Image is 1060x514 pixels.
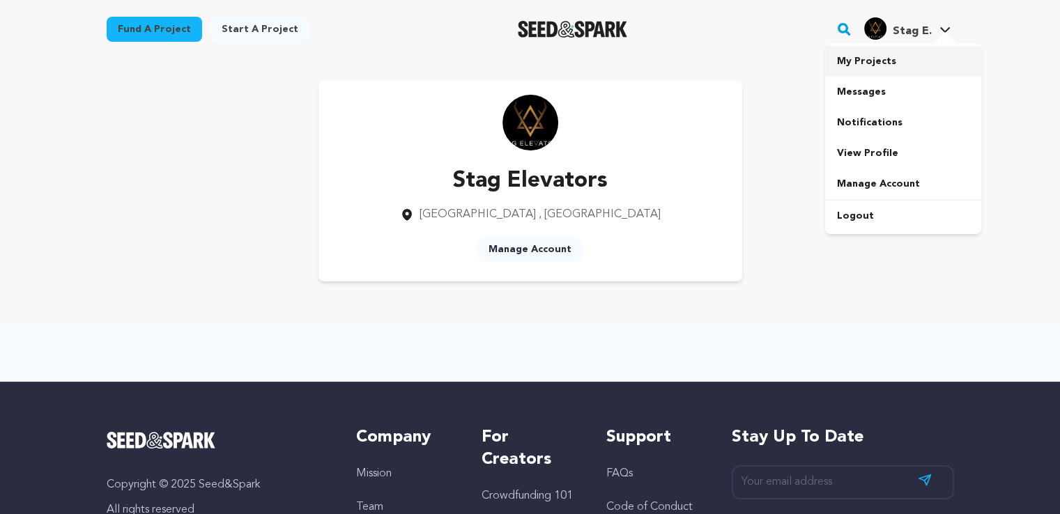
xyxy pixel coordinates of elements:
[420,209,536,220] span: [GEOGRAPHIC_DATA]
[861,15,953,44] span: Stag E.'s Profile
[606,426,703,449] h5: Support
[210,17,309,42] a: Start a project
[892,26,931,37] span: Stag E.
[107,432,216,449] img: Seed&Spark Logo
[356,468,392,479] a: Mission
[825,77,981,107] a: Messages
[502,95,558,150] img: https://seedandspark-static.s3.us-east-2.amazonaws.com/images/User/002/310/688/medium/b55f8e4bebb...
[356,426,453,449] h5: Company
[825,138,981,169] a: View Profile
[482,426,578,471] h5: For Creators
[732,465,954,499] input: Your email address
[861,15,953,40] a: Stag E.'s Profile
[356,501,383,513] a: Team
[732,426,954,449] h5: Stay up to date
[606,501,693,513] a: Code of Conduct
[107,432,329,449] a: Seed&Spark Homepage
[825,46,981,77] a: My Projects
[825,201,981,231] a: Logout
[518,21,627,38] a: Seed&Spark Homepage
[539,209,661,220] span: , [GEOGRAPHIC_DATA]
[107,476,329,493] p: Copyright © 2025 Seed&Spark
[482,490,573,501] a: Crowdfunding 101
[477,237,583,262] a: Manage Account
[606,468,633,479] a: FAQs
[400,164,661,198] p: Stag Elevators
[825,107,981,138] a: Notifications
[107,17,202,42] a: Fund a project
[864,17,931,40] div: Stag E.'s Profile
[518,21,627,38] img: Seed&Spark Logo Dark Mode
[825,169,981,199] a: Manage Account
[864,17,886,40] img: b55f8e4bebb1b495.png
